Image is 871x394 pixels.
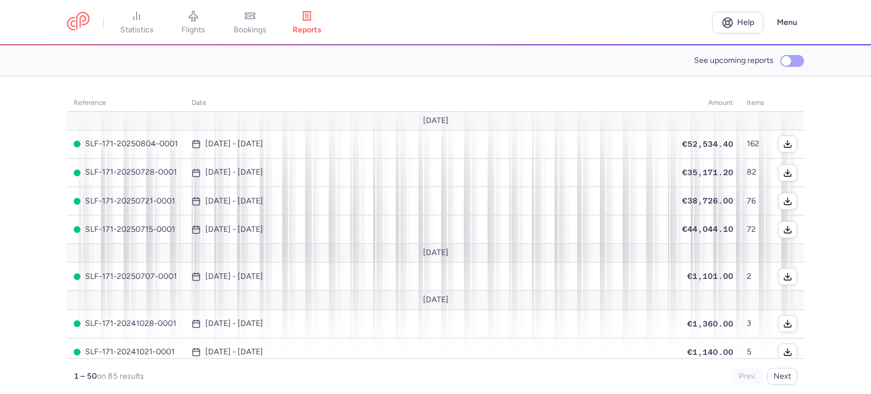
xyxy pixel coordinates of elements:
[682,139,733,149] span: €52,534.40
[740,215,771,244] td: 72
[205,197,263,206] time: [DATE] - [DATE]
[74,168,178,177] span: SLF-171-20250728-0001
[67,12,90,33] a: CitizenPlane red outlined logo
[712,12,763,33] a: Help
[222,10,278,35] a: bookings
[74,197,178,206] span: SLF-171-20250721-0001
[205,348,263,357] time: [DATE] - [DATE]
[185,95,670,112] th: date
[740,262,771,291] td: 2
[205,139,263,149] time: [DATE] - [DATE]
[687,348,733,357] span: €1,140.00
[733,368,763,385] button: Prev.
[423,116,449,125] span: [DATE]
[74,348,178,357] span: SLF-171-20241021-0001
[293,25,322,35] span: reports
[205,168,263,177] time: [DATE] - [DATE]
[682,224,733,234] span: €44,044.10
[737,18,754,27] span: Help
[205,272,263,281] time: [DATE] - [DATE]
[181,25,205,35] span: flights
[670,95,740,112] th: amount
[423,295,449,304] span: [DATE]
[423,248,449,257] span: [DATE]
[682,168,733,177] span: €35,171.20
[770,12,804,33] button: Menu
[74,371,97,381] strong: 1 – 50
[687,319,733,328] span: €1,360.00
[740,158,771,187] td: 82
[74,139,178,149] span: SLF-171-20250804-0001
[205,225,263,234] time: [DATE] - [DATE]
[278,10,335,35] a: reports
[687,272,733,281] span: €1,101.00
[74,225,178,234] span: SLF-171-20250715-0001
[74,272,178,281] span: SLF-171-20250707-0001
[205,319,263,328] time: [DATE] - [DATE]
[108,10,165,35] a: statistics
[740,130,771,158] td: 162
[97,371,144,381] span: on 85 results
[682,196,733,205] span: €38,726.00
[740,187,771,215] td: 76
[120,25,154,35] span: statistics
[740,338,771,366] td: 5
[74,319,178,328] span: SLF-171-20241028-0001
[694,56,773,65] span: See upcoming reports
[767,368,797,385] button: Next
[740,310,771,338] td: 3
[67,95,185,112] th: reference
[234,25,267,35] span: bookings
[165,10,222,35] a: flights
[740,95,771,112] th: items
